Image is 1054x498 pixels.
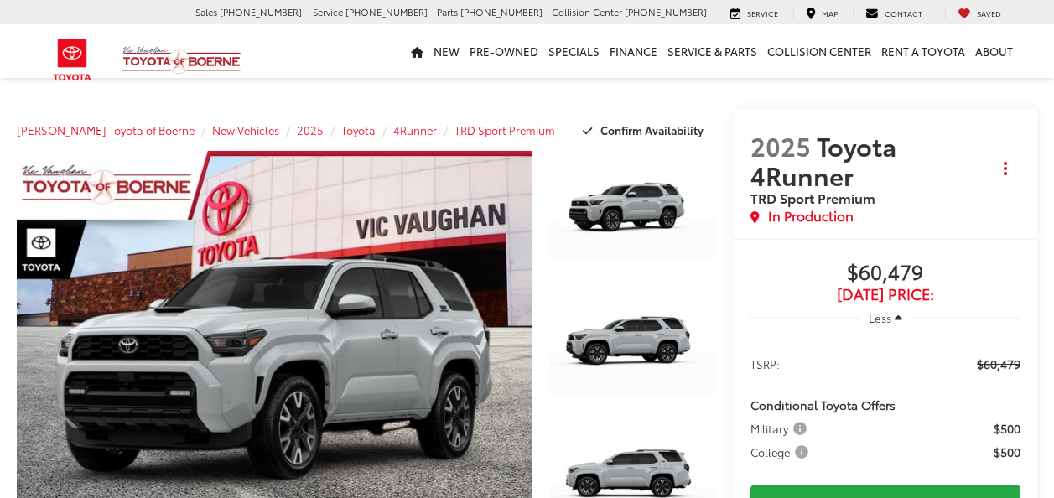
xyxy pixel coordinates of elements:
span: $500 [994,444,1020,460]
a: Service [718,7,791,20]
span: $60,479 [977,355,1020,372]
span: Toyota 4Runner [750,127,896,193]
span: Saved [977,8,1001,18]
a: Map [793,7,850,20]
img: 2025 Toyota 4Runner TRD Sport Premium [548,149,718,277]
span: $500 [994,420,1020,437]
a: Contact [853,7,935,20]
span: [DATE] Price: [750,286,1020,303]
a: Service & Parts: Opens in a new tab [662,24,762,78]
img: Toyota [41,33,104,87]
span: dropdown dots [1004,162,1007,175]
a: My Saved Vehicles [945,7,1014,20]
span: [PHONE_NUMBER] [625,5,707,18]
a: 2025 [297,122,324,137]
a: Toyota [341,122,376,137]
a: Home [406,24,428,78]
img: Vic Vaughan Toyota of Boerne [122,45,241,75]
a: TRD Sport Premium [454,122,555,137]
span: Sales [195,5,217,18]
a: Expand Photo 1 [550,151,716,276]
span: Collision Center [552,5,622,18]
a: Expand Photo 2 [550,284,716,409]
a: Pre-Owned [465,24,543,78]
span: Military [750,420,810,437]
span: College [750,444,812,460]
a: About [970,24,1018,78]
a: New Vehicles [212,122,279,137]
span: Confirm Availability [600,122,704,137]
a: Rent a Toyota [876,24,970,78]
a: [PERSON_NAME] Toyota of Boerne [17,122,195,137]
span: TRD Sport Premium [750,188,875,207]
a: 4Runner [393,122,437,137]
a: Finance [605,24,662,78]
span: [PHONE_NUMBER] [460,5,543,18]
span: [PHONE_NUMBER] [345,5,428,18]
button: College [750,444,814,460]
span: Map [822,8,838,18]
a: Specials [543,24,605,78]
span: [PHONE_NUMBER] [220,5,302,18]
button: Actions [991,154,1020,184]
span: Less [869,310,891,325]
a: Collision Center [762,24,876,78]
span: Conditional Toyota Offers [750,397,896,413]
span: 2025 [750,127,811,163]
a: New [428,24,465,78]
img: 2025 Toyota 4Runner TRD Sport Premium [548,283,718,411]
button: Confirm Availability [574,116,717,145]
button: Less [860,303,911,333]
span: Service [313,5,343,18]
span: Contact [885,8,922,18]
span: $60,479 [750,261,1020,286]
span: TSRP: [750,355,780,372]
span: Parts [437,5,458,18]
span: Service [747,8,778,18]
button: Military [750,420,813,437]
span: In Production [768,206,854,226]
